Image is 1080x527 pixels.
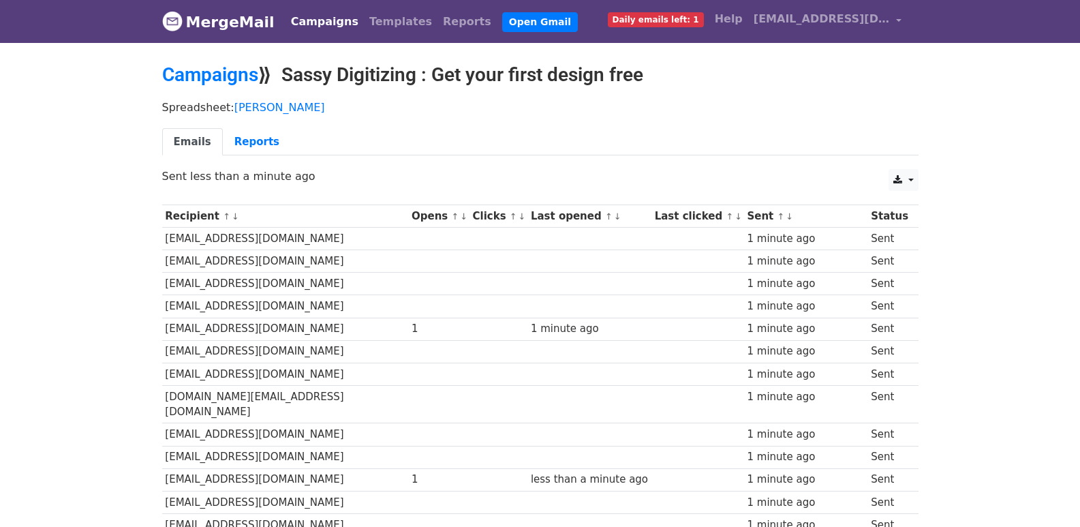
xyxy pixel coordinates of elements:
td: Sent [867,491,911,513]
a: [EMAIL_ADDRESS][DOMAIN_NAME] [748,5,908,37]
a: Emails [162,128,223,156]
a: Campaigns [286,8,364,35]
td: [EMAIL_ADDRESS][DOMAIN_NAME] [162,295,409,318]
td: Sent [867,446,911,468]
a: ↑ [605,211,613,222]
a: ↑ [223,211,230,222]
td: [EMAIL_ADDRESS][DOMAIN_NAME] [162,273,409,295]
th: Last opened [527,205,651,228]
a: Daily emails left: 1 [602,5,709,33]
p: Spreadsheet: [162,100,919,115]
a: ↓ [614,211,621,222]
td: [EMAIL_ADDRESS][DOMAIN_NAME] [162,340,409,363]
div: 1 [412,472,466,487]
div: 1 minute ago [747,495,864,511]
td: [DOMAIN_NAME][EMAIL_ADDRESS][DOMAIN_NAME] [162,385,409,423]
a: ↑ [510,211,517,222]
span: [EMAIL_ADDRESS][DOMAIN_NAME] [754,11,890,27]
td: Sent [867,273,911,295]
td: [EMAIL_ADDRESS][DOMAIN_NAME] [162,468,409,491]
a: ↑ [777,211,785,222]
div: 1 minute ago [747,344,864,359]
td: Sent [867,423,911,446]
a: Reports [437,8,497,35]
th: Recipient [162,205,409,228]
div: 1 minute ago [747,299,864,314]
a: MergeMail [162,7,275,36]
td: [EMAIL_ADDRESS][DOMAIN_NAME] [162,318,409,340]
a: [PERSON_NAME] [234,101,325,114]
a: Templates [364,8,437,35]
td: [EMAIL_ADDRESS][DOMAIN_NAME] [162,363,409,385]
div: less than a minute ago [531,472,648,487]
img: MergeMail logo [162,11,183,31]
a: ↓ [519,211,526,222]
div: 1 minute ago [747,321,864,337]
div: 1 [412,321,466,337]
td: Sent [867,385,911,423]
th: Clicks [469,205,527,228]
div: 1 minute ago [747,276,864,292]
div: 1 minute ago [747,254,864,269]
a: ↑ [451,211,459,222]
div: 1 minute ago [747,449,864,465]
td: [EMAIL_ADDRESS][DOMAIN_NAME] [162,250,409,273]
a: Open Gmail [502,12,578,32]
a: ↓ [232,211,239,222]
a: Campaigns [162,63,258,86]
td: Sent [867,340,911,363]
a: Reports [223,128,291,156]
th: Sent [744,205,868,228]
td: Sent [867,318,911,340]
td: Sent [867,363,911,385]
a: ↑ [726,211,733,222]
td: [EMAIL_ADDRESS][DOMAIN_NAME] [162,423,409,446]
td: [EMAIL_ADDRESS][DOMAIN_NAME] [162,446,409,468]
div: 1 minute ago [747,472,864,487]
div: 1 minute ago [531,321,648,337]
div: 1 minute ago [747,389,864,405]
h2: ⟫ Sassy Digitizing : Get your first design free [162,63,919,87]
div: 1 minute ago [747,367,864,382]
th: Status [867,205,911,228]
a: ↓ [735,211,742,222]
div: 1 minute ago [747,231,864,247]
td: Sent [867,295,911,318]
td: Sent [867,228,911,250]
p: Sent less than a minute ago [162,169,919,183]
div: 1 minute ago [747,427,864,442]
a: ↓ [786,211,793,222]
a: ↓ [460,211,467,222]
th: Last clicked [651,205,744,228]
a: Help [709,5,748,33]
td: Sent [867,468,911,491]
td: [EMAIL_ADDRESS][DOMAIN_NAME] [162,491,409,513]
th: Opens [408,205,469,228]
span: Daily emails left: 1 [608,12,704,27]
td: Sent [867,250,911,273]
td: [EMAIL_ADDRESS][DOMAIN_NAME] [162,228,409,250]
